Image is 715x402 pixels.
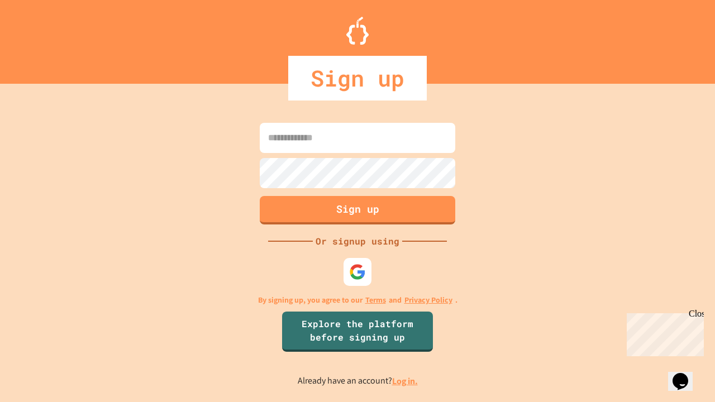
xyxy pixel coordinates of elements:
[288,56,427,100] div: Sign up
[668,357,704,391] iframe: chat widget
[260,196,455,224] button: Sign up
[404,294,452,306] a: Privacy Policy
[365,294,386,306] a: Terms
[392,375,418,387] a: Log in.
[282,312,433,352] a: Explore the platform before signing up
[258,294,457,306] p: By signing up, you agree to our and .
[349,264,366,280] img: google-icon.svg
[298,374,418,388] p: Already have an account?
[346,17,369,45] img: Logo.svg
[4,4,77,71] div: Chat with us now!Close
[622,309,704,356] iframe: chat widget
[313,234,402,248] div: Or signup using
